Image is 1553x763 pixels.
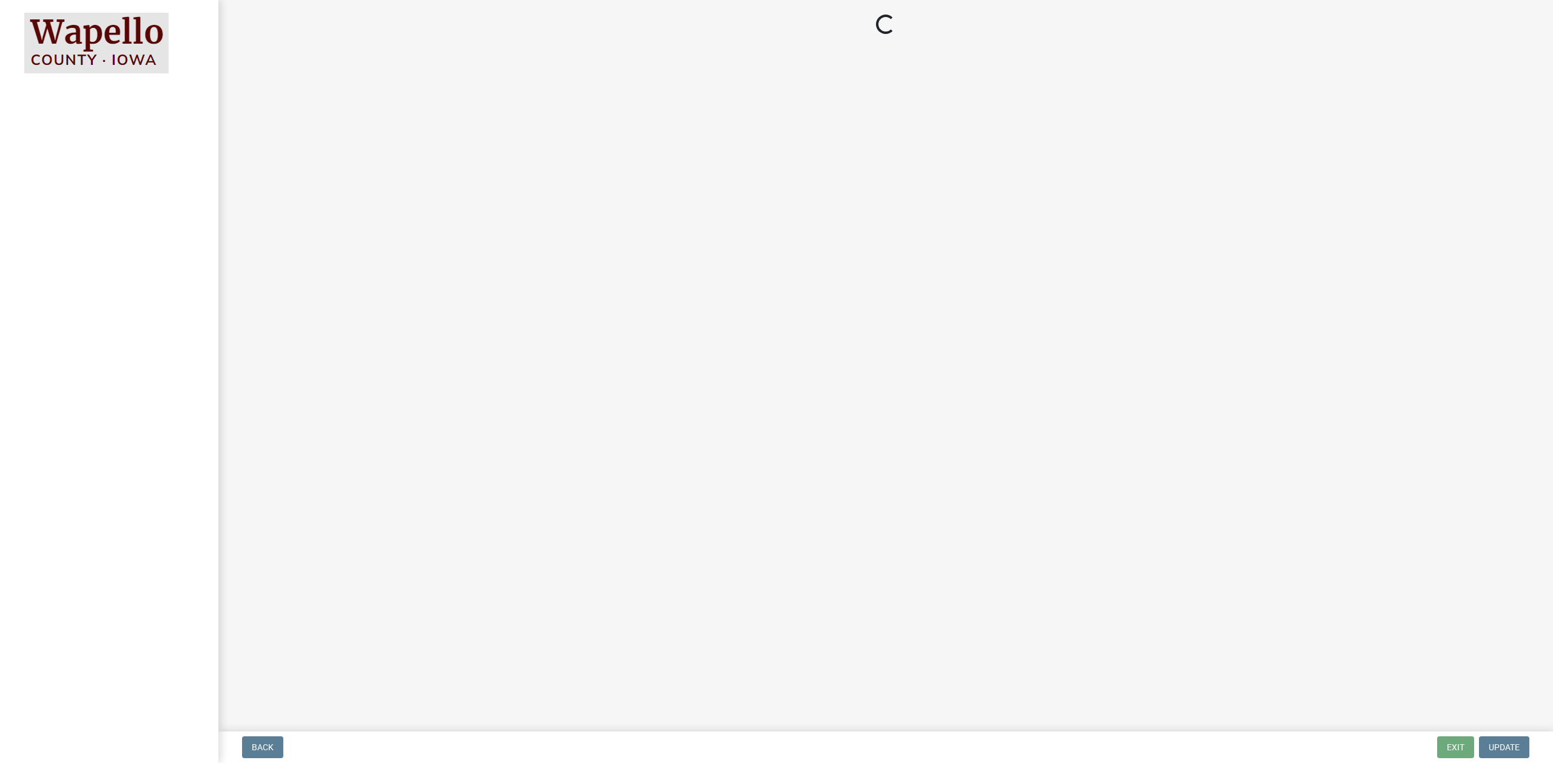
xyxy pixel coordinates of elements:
[1489,742,1520,752] span: Update
[242,736,283,758] button: Back
[1479,736,1529,758] button: Update
[1437,736,1474,758] button: Exit
[252,742,274,752] span: Back
[24,13,169,73] img: Wapello County, Iowa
